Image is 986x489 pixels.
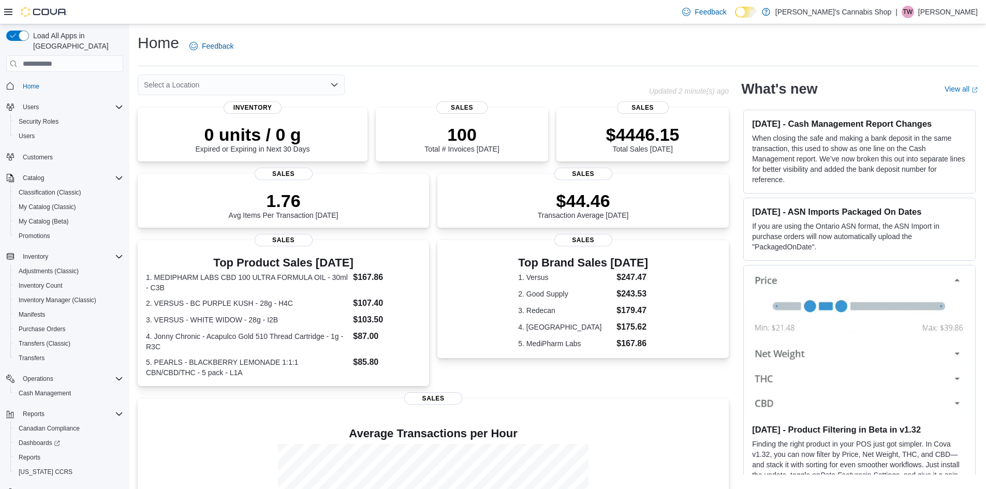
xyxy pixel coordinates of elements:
[2,407,127,421] button: Reports
[19,172,123,184] span: Catalog
[424,124,499,145] p: 100
[436,101,488,114] span: Sales
[353,330,421,343] dd: $87.00
[518,272,612,283] dt: 1. Versus
[14,466,123,478] span: Washington CCRS
[14,265,123,277] span: Adjustments (Classic)
[10,322,127,336] button: Purchase Orders
[19,79,123,92] span: Home
[10,336,127,351] button: Transfers (Classic)
[19,424,80,433] span: Canadian Compliance
[29,31,123,51] span: Load All Apps in [GEOGRAPHIC_DATA]
[146,331,349,352] dt: 4. Jonny Chronic - Acapulco Gold 510 Thread Cartridge - 1g - R3C
[10,436,127,450] a: Dashboards
[518,257,648,269] h3: Top Brand Sales [DATE]
[695,7,726,17] span: Feedback
[424,124,499,153] div: Total # Invoices [DATE]
[23,174,44,182] span: Catalog
[538,190,629,211] p: $44.46
[19,389,71,397] span: Cash Management
[146,298,349,308] dt: 2. VERSUS - BC PURPLE KUSH - 28g - H4C
[21,7,67,17] img: Cova
[14,437,123,449] span: Dashboards
[14,130,123,142] span: Users
[14,279,67,292] a: Inventory Count
[19,250,52,263] button: Inventory
[353,271,421,284] dd: $167.86
[2,78,127,93] button: Home
[146,315,349,325] dt: 3. VERSUS - WHITE WIDOW - 28g - I2B
[678,2,730,22] a: Feedback
[741,81,817,97] h2: What's new
[19,408,49,420] button: Reports
[606,124,680,153] div: Total Sales [DATE]
[224,101,282,114] span: Inventory
[554,234,612,246] span: Sales
[14,422,84,435] a: Canadian Compliance
[14,387,123,399] span: Cash Management
[616,288,648,300] dd: $243.53
[14,437,64,449] a: Dashboards
[752,206,967,217] h3: [DATE] - ASN Imports Packaged On Dates
[10,114,127,129] button: Security Roles
[14,337,123,350] span: Transfers (Classic)
[14,115,123,128] span: Security Roles
[19,281,63,290] span: Inventory Count
[14,323,70,335] a: Purchase Orders
[23,375,53,383] span: Operations
[10,200,127,214] button: My Catalog (Classic)
[10,421,127,436] button: Canadian Compliance
[616,271,648,284] dd: $247.47
[10,129,127,143] button: Users
[353,297,421,309] dd: $107.40
[895,6,897,18] p: |
[14,215,73,228] a: My Catalog (Beta)
[146,357,349,378] dt: 5. PEARLS - BLACKBERRY LEMONADE 1:1:1 CBN/CBD/THC - 5 pack - L1A
[19,203,76,211] span: My Catalog (Classic)
[19,151,57,164] a: Customers
[606,124,680,145] p: $4446.15
[14,294,123,306] span: Inventory Manager (Classic)
[14,451,45,464] a: Reports
[649,87,729,95] p: Updated 2 minute(s) ago
[616,304,648,317] dd: $179.47
[19,408,123,420] span: Reports
[10,185,127,200] button: Classification (Classic)
[752,221,967,252] p: If you are using the Ontario ASN format, the ASN Import in purchase orders will now automatically...
[10,264,127,278] button: Adjustments (Classic)
[554,168,612,180] span: Sales
[19,310,45,319] span: Manifests
[19,250,123,263] span: Inventory
[19,373,123,385] span: Operations
[14,115,63,128] a: Security Roles
[14,294,100,306] a: Inventory Manager (Classic)
[14,230,123,242] span: Promotions
[23,253,48,261] span: Inventory
[19,354,45,362] span: Transfers
[10,214,127,229] button: My Catalog (Beta)
[14,230,54,242] a: Promotions
[10,293,127,307] button: Inventory Manager (Classic)
[10,351,127,365] button: Transfers
[14,352,123,364] span: Transfers
[14,308,49,321] a: Manifests
[19,439,60,447] span: Dashboards
[19,101,123,113] span: Users
[146,257,421,269] h3: Top Product Sales [DATE]
[19,172,48,184] button: Catalog
[902,6,914,18] div: Taylor Willson
[14,186,85,199] a: Classification (Classic)
[19,117,58,126] span: Security Roles
[2,171,127,185] button: Catalog
[14,186,123,199] span: Classification (Classic)
[146,272,349,293] dt: 1. MEDIPHARM LABS CBD 100 ULTRA FORMULA OIL - 30ml - C3B
[10,465,127,479] button: [US_STATE] CCRS
[19,373,57,385] button: Operations
[255,168,313,180] span: Sales
[19,453,40,462] span: Reports
[229,190,339,219] div: Avg Items Per Transaction [DATE]
[2,100,127,114] button: Users
[196,124,310,153] div: Expired or Expiring in Next 30 Days
[19,101,43,113] button: Users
